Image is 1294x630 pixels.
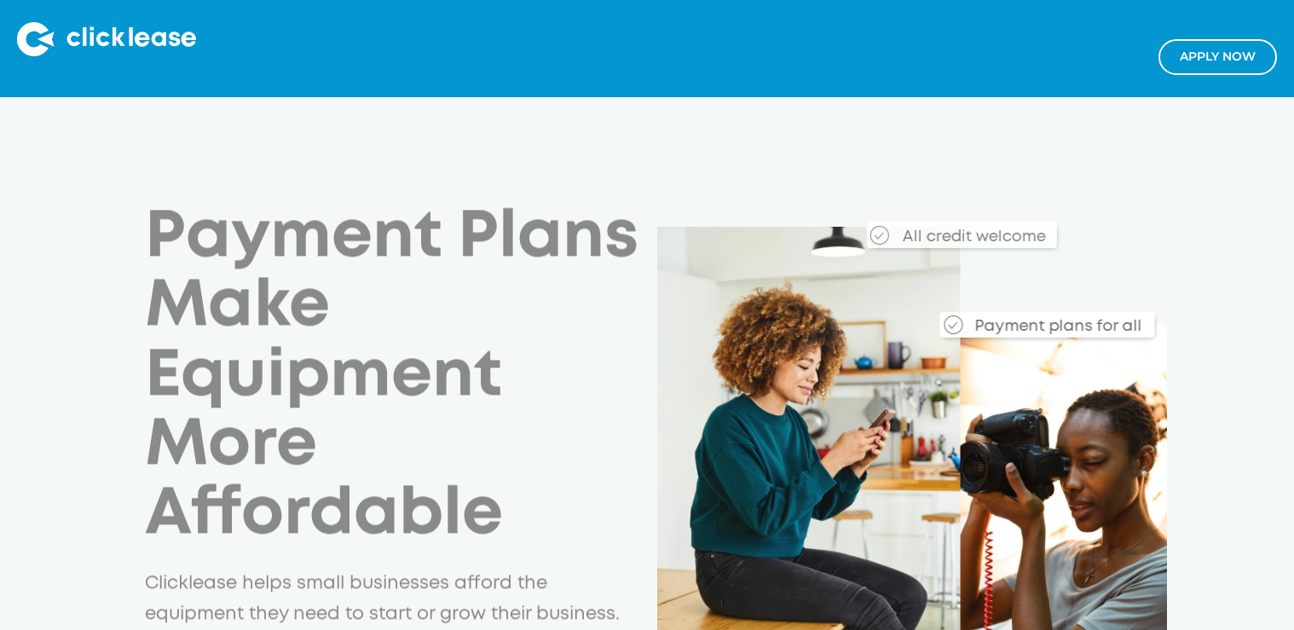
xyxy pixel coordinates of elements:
img: Checkmark_callout [944,315,962,334]
a: Apply NOw [1158,39,1277,74]
div: All credit welcome [835,214,1057,247]
img: Clicklease logo [17,22,196,56]
h1: Payment Plans Make Equipment More Affordable [145,203,657,549]
img: Checkmark_callout [870,225,889,244]
div: Payment plans for all [968,305,1141,337]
